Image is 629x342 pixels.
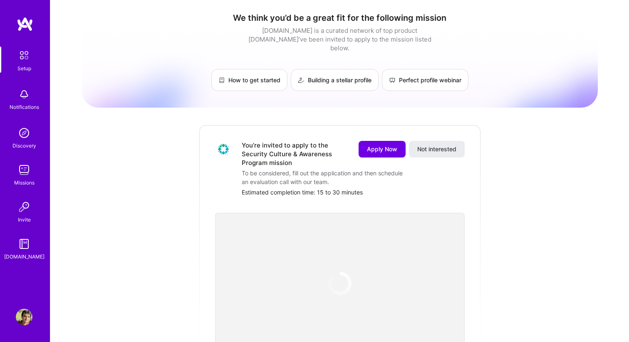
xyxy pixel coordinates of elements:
a: Perfect profile webinar [382,69,468,91]
span: Apply Now [367,145,397,153]
img: setup [15,47,33,64]
div: Estimated completion time: 15 to 30 minutes [242,188,465,197]
div: You’re invited to apply to the Security Culture & Awareness Program mission [242,141,349,167]
div: Discovery [12,141,36,150]
a: Building a stellar profile [291,69,379,91]
a: User Avatar [14,309,35,325]
span: Not interested [417,145,456,153]
button: Apply Now [359,141,406,157]
img: guide book [16,236,32,252]
img: loading [326,270,354,297]
img: teamwork [16,162,32,178]
img: Company Logo [215,141,232,157]
div: Setup [17,64,31,73]
h1: We think you’d be a great fit for the following mission [82,13,598,23]
div: Invite [18,215,31,224]
img: Invite [16,199,32,215]
img: logo [17,17,33,32]
img: discovery [16,125,32,141]
div: [DOMAIN_NAME] [4,252,45,261]
img: Perfect profile webinar [389,77,396,84]
button: Not interested [409,141,465,157]
div: To be considered, fill out the application and then schedule an evaluation call with our team. [242,169,408,186]
a: How to get started [211,69,287,91]
img: Building a stellar profile [298,77,305,84]
img: bell [16,86,32,103]
img: How to get started [218,77,225,84]
div: Notifications [10,103,39,111]
div: Missions [14,178,35,187]
img: User Avatar [16,309,32,325]
div: [DOMAIN_NAME] is a curated network of top product [DOMAIN_NAME]’ve been invited to apply to the m... [246,26,433,52]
